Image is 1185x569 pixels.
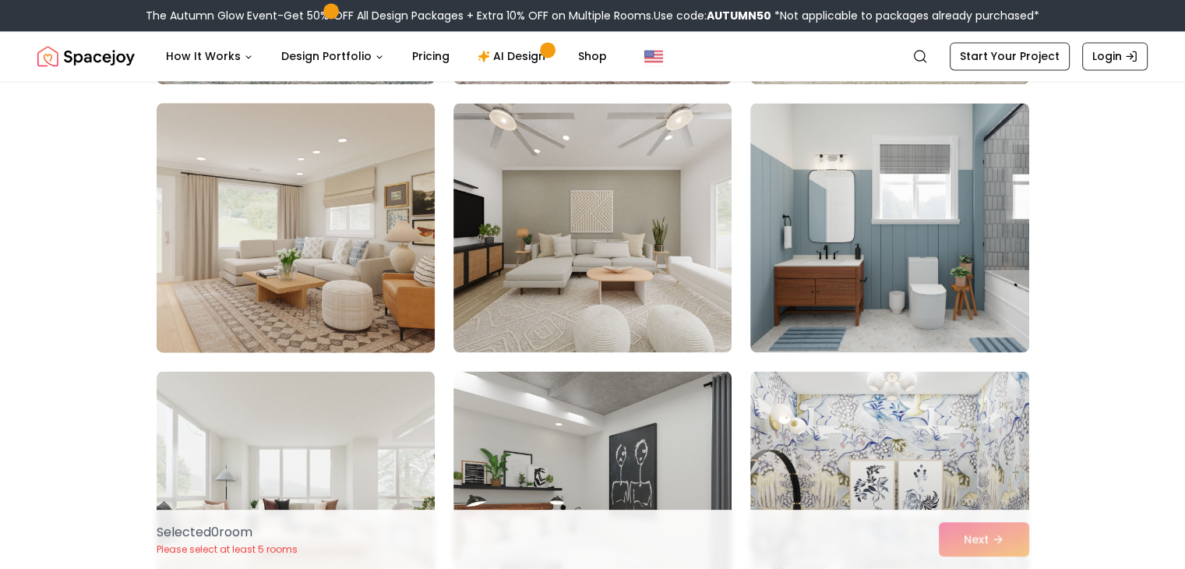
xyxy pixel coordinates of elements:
[150,97,442,359] img: Room room-25
[157,523,298,542] p: Selected 0 room
[654,8,771,23] span: Use code:
[153,41,266,72] button: How It Works
[771,8,1039,23] span: *Not applicable to packages already purchased*
[950,42,1070,70] a: Start Your Project
[465,41,563,72] a: AI Design
[37,41,135,72] a: Spacejoy
[37,31,1148,81] nav: Global
[707,8,771,23] b: AUTUMN50
[644,47,663,65] img: United States
[750,103,1028,352] img: Room room-27
[1082,42,1148,70] a: Login
[400,41,462,72] a: Pricing
[566,41,619,72] a: Shop
[153,41,619,72] nav: Main
[269,41,397,72] button: Design Portfolio
[157,543,298,556] p: Please select at least 5 rooms
[146,8,1039,23] div: The Autumn Glow Event-Get 50% OFF All Design Packages + Extra 10% OFF on Multiple Rooms.
[37,41,135,72] img: Spacejoy Logo
[453,103,732,352] img: Room room-26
